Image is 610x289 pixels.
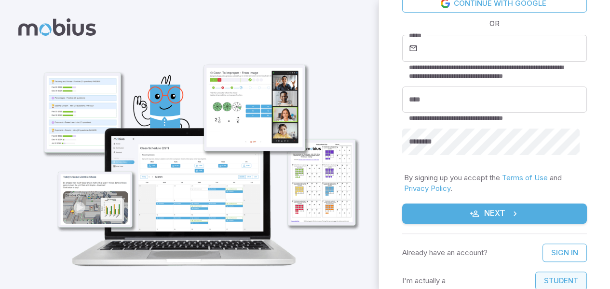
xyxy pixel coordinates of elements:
[404,173,585,194] p: By signing up you accept the and .
[402,247,488,258] p: Already have an account?
[502,173,548,182] a: Terms of Use
[487,18,502,29] span: OR
[404,184,450,193] a: Privacy Policy
[402,203,587,224] button: Next
[542,244,587,262] a: Sign In
[27,27,367,277] img: parent_1-illustration
[402,275,446,286] p: I'm actually a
